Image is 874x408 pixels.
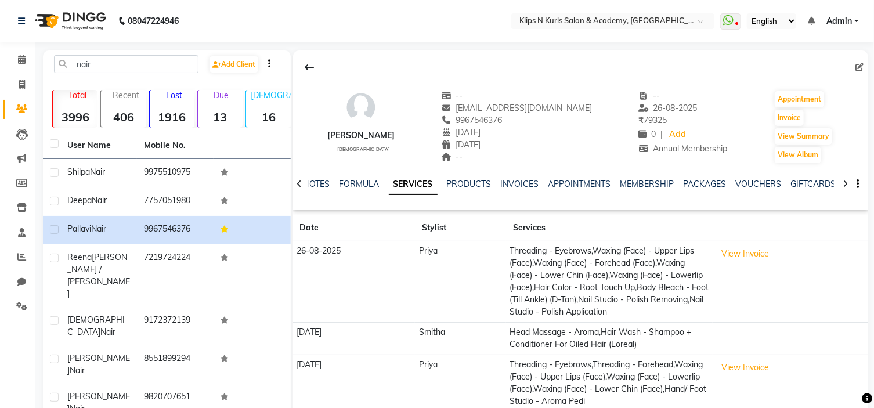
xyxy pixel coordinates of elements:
[67,167,90,177] span: Shilpa
[736,179,782,189] a: VOUCHERS
[775,128,832,145] button: View Summary
[660,128,663,140] span: |
[775,147,821,163] button: View Album
[415,322,506,355] td: Smitha
[344,90,378,125] img: avatar
[441,103,593,113] span: [EMAIL_ADDRESS][DOMAIN_NAME]
[92,195,107,205] span: Nair
[506,215,713,241] th: Services
[327,129,395,142] div: [PERSON_NAME]
[67,195,92,205] span: Deepa
[137,307,214,345] td: 9172372139
[150,110,194,124] strong: 1916
[775,91,824,107] button: Appointment
[638,143,728,154] span: Annual Membership
[441,127,481,138] span: [DATE]
[337,146,390,152] span: [DEMOGRAPHIC_DATA]
[415,241,506,323] td: Priya
[106,90,146,100] p: Recent
[638,91,660,101] span: --
[137,132,214,159] th: Mobile No.
[137,187,214,216] td: 7757051980
[447,179,492,189] a: PRODUCTS
[67,252,130,299] span: [PERSON_NAME] / [PERSON_NAME]
[137,244,214,307] td: 7219724224
[293,322,416,355] td: [DATE]
[638,115,644,125] span: ₹
[246,110,291,124] strong: 16
[53,110,97,124] strong: 3996
[667,127,688,143] a: Add
[67,353,130,375] span: [PERSON_NAME]
[91,223,106,234] span: Nair
[251,90,291,100] p: [DEMOGRAPHIC_DATA]
[441,91,463,101] span: --
[154,90,194,100] p: Lost
[717,359,775,377] button: View Invoice
[70,365,85,375] span: Nair
[775,110,804,126] button: Invoice
[293,215,416,241] th: Date
[298,56,322,78] div: Back to Client
[100,327,115,337] span: Nair
[717,245,775,263] button: View Invoice
[90,167,105,177] span: Nair
[415,215,506,241] th: Stylist
[30,5,109,37] img: logo
[54,55,198,73] input: Search by Name/Mobile/Email/Code
[67,223,91,234] span: Pallavi
[57,90,97,100] p: Total
[304,179,330,189] a: NOTES
[441,139,481,150] span: [DATE]
[826,15,852,27] span: Admin
[67,252,92,262] span: Reena
[198,110,243,124] strong: 13
[791,179,836,189] a: GIFTCARDS
[638,115,667,125] span: 79325
[137,345,214,384] td: 8551899294
[137,216,214,244] td: 9967546376
[128,5,179,37] b: 08047224946
[210,56,258,73] a: Add Client
[501,179,539,189] a: INVOICES
[638,129,656,139] span: 0
[638,103,698,113] span: 26-08-2025
[389,174,438,195] a: SERVICES
[441,115,503,125] span: 9967546376
[506,241,713,323] td: Threading - Eyebrows,Waxing (Face) - Upper Lips (Face),Waxing (Face) - Forehead (Face),Waxing (Fa...
[60,132,137,159] th: User Name
[200,90,243,100] p: Due
[293,241,416,323] td: 26-08-2025
[340,179,380,189] a: FORMULA
[101,110,146,124] strong: 406
[620,179,674,189] a: MEMBERSHIP
[67,315,125,337] span: [DEMOGRAPHIC_DATA]
[441,151,463,162] span: --
[137,159,214,187] td: 9975510975
[506,322,713,355] td: Head Massage - Aroma,Hair Wash - Shampoo + Conditioner For Oiled Hair (Loreal)
[548,179,611,189] a: APPOINTMENTS
[684,179,727,189] a: PACKAGES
